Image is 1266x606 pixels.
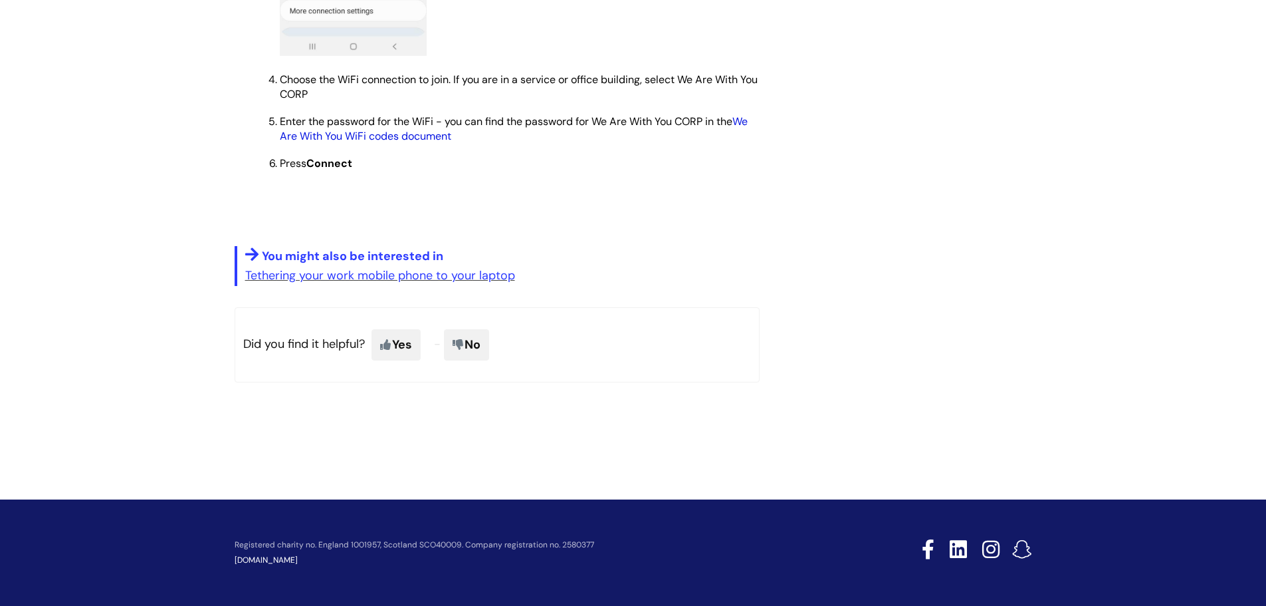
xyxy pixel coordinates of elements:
[280,73,758,101] span: Choose the WiFi connection to join. If you are in a service or office building, select We Are Wit...
[444,329,489,360] span: No
[280,114,748,143] a: We Are With You WiFi codes document
[235,555,298,565] a: [DOMAIN_NAME]
[280,156,352,170] span: Press
[245,267,515,283] a: Tethering your work mobile phone to your laptop
[235,541,827,549] p: Registered charity no. England 1001957, Scotland SCO40009. Company registration no. 2580377
[280,114,748,143] span: Enter the password for the WiFi - you can find the password for We Are With You CORP in the
[306,156,352,170] strong: Connect
[262,248,443,264] span: You might also be interested in
[371,329,421,360] span: Yes
[235,307,760,382] p: Did you find it helpful?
